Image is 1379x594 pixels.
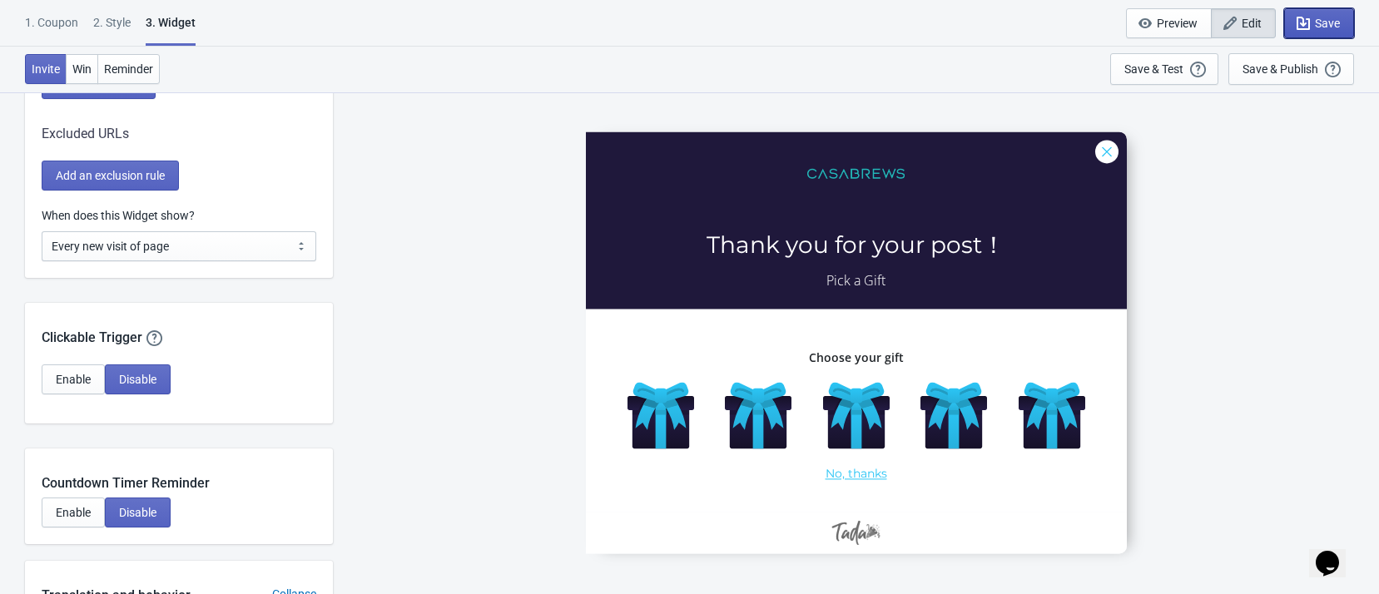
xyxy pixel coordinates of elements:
[1315,17,1340,30] span: Save
[32,62,60,76] span: Invite
[1124,62,1183,76] div: Save & Test
[105,364,171,394] button: Disable
[25,54,67,84] button: Invite
[25,14,78,43] div: 1. Coupon
[42,161,179,191] button: Add an exclusion rule
[66,54,98,84] button: Win
[146,14,196,46] div: 3. Widget
[56,373,91,386] span: Enable
[1284,8,1354,38] button: Save
[1126,8,1212,38] button: Preview
[119,373,156,386] span: Disable
[105,497,171,527] button: Disable
[104,62,153,76] span: Reminder
[1157,17,1198,30] span: Preview
[72,62,92,76] span: Win
[119,506,156,519] span: Disable
[42,364,105,394] button: Enable
[42,207,195,224] label: When does this Widget show?
[1309,527,1362,577] iframe: chat widget
[56,169,165,182] span: Add an exclusion rule
[25,303,333,348] div: Clickable Trigger
[97,54,160,84] button: Reminder
[42,497,105,527] button: Enable
[42,124,316,144] div: Excluded URLs
[1228,53,1354,85] button: Save & Publish
[1243,62,1318,76] div: Save & Publish
[1110,53,1218,85] button: Save & Test
[1211,8,1276,38] button: Edit
[56,506,91,519] span: Enable
[25,448,333,493] div: Countdown Timer Reminder
[1242,17,1262,30] span: Edit
[93,14,131,43] div: 2 . Style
